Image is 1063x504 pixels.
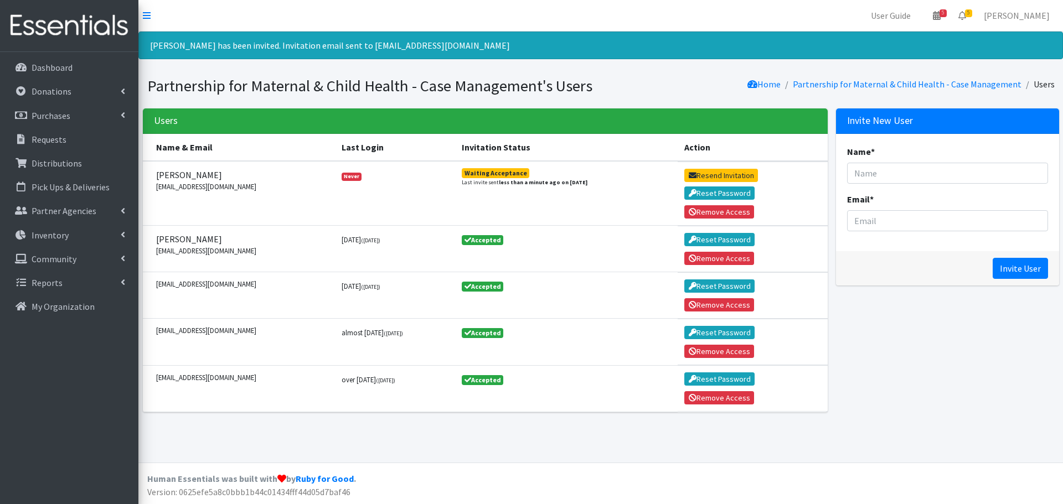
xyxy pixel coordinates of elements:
label: Name [847,145,875,158]
p: Distributions [32,158,82,169]
p: Reports [32,277,63,288]
abbr: required [871,146,875,157]
h3: Invite New User [847,115,913,127]
small: [EMAIL_ADDRESS][DOMAIN_NAME] [156,372,329,383]
small: [DATE] [342,282,380,290]
small: [EMAIL_ADDRESS][DOMAIN_NAME] [156,325,329,336]
button: Reset Password [684,372,755,386]
span: [PERSON_NAME] [156,168,329,181]
div: Waiting Acceptance [465,170,527,176]
a: Partner Agencies [4,200,134,222]
small: [DATE] [342,235,380,244]
button: Reset Password [684,186,755,200]
input: Name [847,163,1048,184]
span: Accepted [462,235,504,245]
a: User Guide [862,4,920,27]
small: ([DATE]) [361,237,380,244]
p: Donations [32,86,71,97]
h3: Users [154,115,178,127]
button: Reset Password [684,279,755,293]
p: Purchases [32,110,70,121]
span: Version: 0625efe5a8c0bbb1b44c01434fff44d05d7baf46 [147,486,350,497]
a: Community [4,248,134,270]
a: Home [747,79,781,90]
p: Requests [32,134,66,145]
a: 5 [950,4,975,27]
small: over [DATE] [342,375,395,384]
strong: less than a minute ago on [DATE] [499,179,587,186]
button: Resend Invitation [684,169,758,182]
p: Inventory [32,230,69,241]
a: Reports [4,272,134,294]
small: ([DATE]) [361,283,380,290]
a: [PERSON_NAME] [975,4,1059,27]
span: 5 [965,9,972,17]
a: Ruby for Good [296,473,354,484]
button: Remove Access [684,345,754,358]
span: Accepted [462,282,504,292]
a: Requests [4,128,134,150]
small: almost [DATE] [342,328,403,337]
small: ([DATE]) [376,377,395,384]
small: [EMAIL_ADDRESS][DOMAIN_NAME] [156,279,329,289]
button: Reset Password [684,326,755,339]
small: Last invite sent [462,178,587,186]
input: Invite User [993,258,1048,279]
img: HumanEssentials [4,7,134,44]
a: Pick Ups & Deliveries [4,176,134,198]
button: Remove Access [684,298,754,311]
a: My Organization [4,295,134,318]
button: Remove Access [684,391,754,404]
p: Partner Agencies [32,205,96,216]
a: Donations [4,80,134,102]
span: [PERSON_NAME] [156,232,329,246]
strong: Human Essentials was built with by . [147,473,356,484]
p: Dashboard [32,62,73,73]
small: [EMAIL_ADDRESS][DOMAIN_NAME] [156,246,329,256]
li: Users [1021,76,1055,92]
button: Remove Access [684,252,754,265]
th: Action [678,134,828,161]
a: 5 [924,4,950,27]
span: Accepted [462,375,504,385]
span: Accepted [462,328,504,338]
a: Distributions [4,152,134,174]
div: [PERSON_NAME] has been invited. Invitation email sent to [EMAIL_ADDRESS][DOMAIN_NAME] [138,32,1063,59]
button: Reset Password [684,233,755,246]
p: Pick Ups & Deliveries [32,181,110,193]
small: ([DATE]) [384,330,403,337]
p: Community [32,253,76,264]
a: Partnership for Maternal & Child Health - Case Management [793,79,1021,90]
th: Invitation Status [455,134,678,161]
input: Email [847,210,1048,231]
label: Email [847,193,874,206]
a: Inventory [4,224,134,246]
h1: Partnership for Maternal & Child Health - Case Management's Users [147,76,597,96]
th: Last Login [335,134,455,161]
a: Dashboard [4,56,134,79]
th: Name & Email [143,134,336,161]
span: Never [342,173,362,180]
p: My Organization [32,301,95,312]
abbr: required [870,194,874,205]
button: Remove Access [684,205,754,219]
small: [EMAIL_ADDRESS][DOMAIN_NAME] [156,181,329,192]
span: 5 [940,9,947,17]
a: Purchases [4,105,134,127]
